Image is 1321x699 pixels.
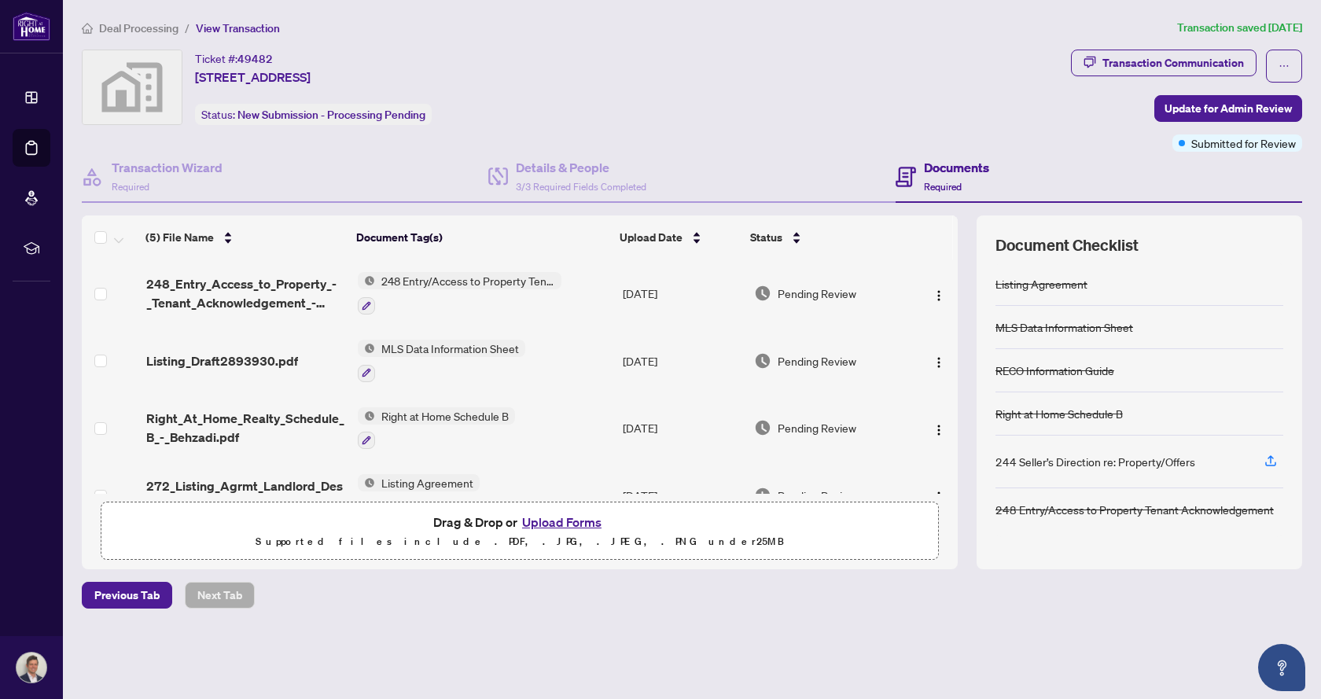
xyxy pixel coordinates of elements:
[139,215,350,259] th: (5) File Name
[926,281,951,306] button: Logo
[778,352,856,370] span: Pending Review
[196,21,280,35] span: View Transaction
[616,462,748,529] td: [DATE]
[744,215,907,259] th: Status
[995,318,1133,336] div: MLS Data Information Sheet
[145,229,214,246] span: (5) File Name
[1258,644,1305,691] button: Open asap
[1154,95,1302,122] button: Update for Admin Review
[933,491,945,503] img: Logo
[778,487,856,504] span: Pending Review
[1165,96,1292,121] span: Update for Admin Review
[146,274,346,312] span: 248_Entry_Access_to_Property_-_Tenant_Acknowledgement_-_PropTx-[PERSON_NAME].pdf
[517,512,606,532] button: Upload Forms
[358,340,525,382] button: Status IconMLS Data Information Sheet
[995,405,1123,422] div: Right at Home Schedule B
[237,52,273,66] span: 49482
[358,474,375,491] img: Status Icon
[995,275,1087,292] div: Listing Agreement
[1071,50,1257,76] button: Transaction Communication
[82,582,172,609] button: Previous Tab
[1191,134,1296,152] span: Submitted for Review
[933,424,945,436] img: Logo
[195,104,432,125] div: Status:
[995,234,1139,256] span: Document Checklist
[995,501,1274,518] div: 248 Entry/Access to Property Tenant Acknowledgement
[101,502,938,561] span: Drag & Drop orUpload FormsSupported files include .PDF, .JPG, .JPEG, .PNG under25MB
[516,158,646,177] h4: Details & People
[111,532,929,551] p: Supported files include .PDF, .JPG, .JPEG, .PNG under 25 MB
[1177,19,1302,37] article: Transaction saved [DATE]
[1102,50,1244,75] div: Transaction Communication
[620,229,683,246] span: Upload Date
[99,21,178,35] span: Deal Processing
[924,181,962,193] span: Required
[926,348,951,373] button: Logo
[94,583,160,608] span: Previous Tab
[754,487,771,504] img: Document Status
[750,229,782,246] span: Status
[185,19,190,37] li: /
[17,653,46,682] img: Profile Icon
[754,352,771,370] img: Document Status
[358,272,375,289] img: Status Icon
[754,285,771,302] img: Document Status
[146,476,346,514] span: 272_Listing_Agrmt_Landlord_Designated_Rep_Agrmt_Auth_to_Offer_for_Lease_-_PropTx-[PERSON_NAME].pdf
[754,419,771,436] img: Document Status
[112,181,149,193] span: Required
[358,272,561,315] button: Status Icon248 Entry/Access to Property Tenant Acknowledgement
[112,158,223,177] h4: Transaction Wizard
[926,483,951,508] button: Logo
[433,512,606,532] span: Drag & Drop or
[933,289,945,302] img: Logo
[995,362,1114,379] div: RECO Information Guide
[995,453,1195,470] div: 244 Seller’s Direction re: Property/Offers
[778,419,856,436] span: Pending Review
[375,474,480,491] span: Listing Agreement
[616,395,748,462] td: [DATE]
[375,407,515,425] span: Right at Home Schedule B
[146,409,346,447] span: Right_At_Home_Realty_Schedule_B_-_Behzadi.pdf
[778,285,856,302] span: Pending Review
[185,582,255,609] button: Next Tab
[358,407,515,450] button: Status IconRight at Home Schedule B
[13,12,50,41] img: logo
[83,50,182,124] img: svg%3e
[195,50,273,68] div: Ticket #:
[82,23,93,34] span: home
[616,259,748,327] td: [DATE]
[237,108,425,122] span: New Submission - Processing Pending
[350,215,613,259] th: Document Tag(s)
[613,215,744,259] th: Upload Date
[358,474,480,517] button: Status IconListing Agreement
[924,158,989,177] h4: Documents
[933,356,945,369] img: Logo
[358,340,375,357] img: Status Icon
[358,407,375,425] img: Status Icon
[195,68,311,86] span: [STREET_ADDRESS]
[926,415,951,440] button: Logo
[375,272,561,289] span: 248 Entry/Access to Property Tenant Acknowledgement
[146,351,298,370] span: Listing_Draft2893930.pdf
[516,181,646,193] span: 3/3 Required Fields Completed
[375,340,525,357] span: MLS Data Information Sheet
[1279,61,1290,72] span: ellipsis
[616,327,748,395] td: [DATE]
